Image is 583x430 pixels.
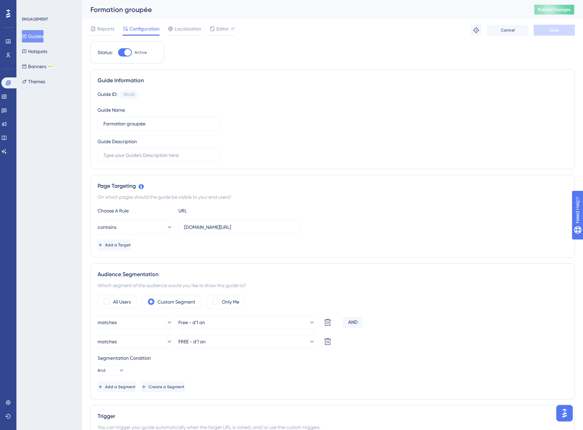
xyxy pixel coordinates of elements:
[98,412,568,420] div: Trigger
[343,317,363,328] div: AND
[178,318,205,327] span: Free - d'1 an
[501,27,515,33] span: Cancel
[98,318,117,327] span: matches
[98,182,568,190] div: Page Targeting
[98,337,117,346] span: matches
[178,335,315,348] button: FREE - d'1 an
[103,151,214,159] input: Type your Guide’s Description here
[222,298,239,306] label: Only Me
[22,75,45,88] button: Themes
[22,30,43,42] button: Guides
[98,365,125,376] button: And
[216,25,229,33] span: Editor
[105,242,131,248] span: Add a Target
[90,5,517,14] div: Formation groupée
[98,239,131,250] button: Add a Target
[98,220,173,234] button: contains
[123,92,135,97] div: 154125
[178,316,315,329] button: Free - d'1 an
[135,50,147,55] span: Active
[113,298,131,306] label: All Users
[549,27,559,33] span: Save
[149,384,185,390] span: Create a Segment
[97,25,114,33] span: Reports
[98,281,568,290] div: Which segment of the audience would you like to show this guide to?
[98,368,105,373] span: And
[98,76,568,85] div: Guide Information
[98,335,173,348] button: matches
[178,337,206,346] span: FREE - d'1 an
[98,48,113,57] div: Status:
[184,223,294,231] input: yourwebsite.com/path
[487,25,528,36] button: Cancel
[16,2,43,10] span: Need Help?
[98,354,568,362] div: Segmentation Condition
[554,403,575,423] iframe: UserGuiding AI Assistant Launcher
[157,298,195,306] label: Custom Segment
[98,90,117,99] div: Guide ID:
[98,223,116,231] span: contains
[48,65,54,68] div: BETA
[103,120,214,127] input: Type your Guide’s Name here
[98,137,137,146] div: Guide Description
[22,45,47,58] button: Hotspots
[175,25,201,33] span: Localization
[98,106,125,114] div: Guide Name
[98,381,136,392] button: Add a Segment
[534,4,575,15] button: Publish Changes
[129,25,160,33] span: Configuration
[22,16,48,22] div: ENGAGEMENT
[178,207,254,215] div: URL
[98,193,568,201] div: On which pages should the guide be visible to your end users?
[534,25,575,36] button: Save
[22,60,54,73] button: BannersBETA
[538,7,571,12] span: Publish Changes
[98,316,173,329] button: matches
[105,384,136,390] span: Add a Segment
[98,207,173,215] div: Choose A Rule
[141,381,185,392] button: Create a Segment
[98,270,568,279] div: Audience Segmentation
